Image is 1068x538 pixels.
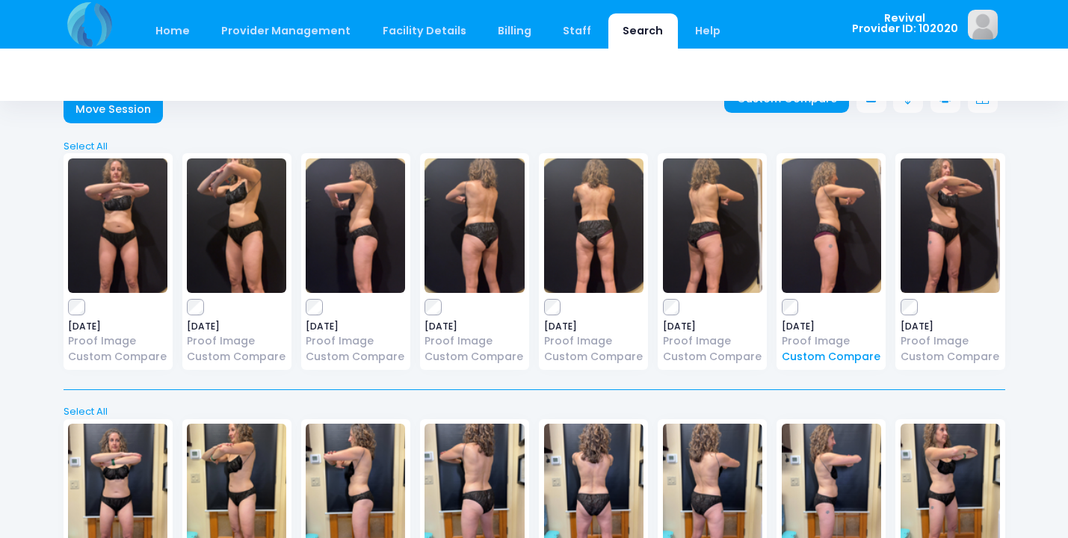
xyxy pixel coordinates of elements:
a: Select All [58,139,1010,154]
img: image [544,158,643,293]
span: [DATE] [901,322,1000,331]
a: Search [608,13,678,49]
a: Facility Details [368,13,481,49]
a: Staff [549,13,606,49]
img: image [187,158,286,293]
img: image [425,158,524,293]
img: image [901,158,1000,293]
img: image [782,158,881,293]
a: Custom Compare [782,349,881,365]
a: Proof Image [544,333,643,349]
img: image [306,158,405,293]
span: [DATE] [663,322,762,331]
a: Help [680,13,735,49]
span: Revival Provider ID: 102020 [852,13,958,34]
a: Move Session [64,93,164,123]
a: Custom Compare [306,349,405,365]
a: Proof Image [663,333,762,349]
a: Home [141,13,205,49]
img: image [663,158,762,293]
a: Custom Compare [544,349,643,365]
img: image [968,10,998,40]
a: Proof Image [187,333,286,349]
img: image [68,158,167,293]
a: Proof Image [425,333,524,349]
span: [DATE] [782,322,881,331]
a: Custom Compare [425,349,524,365]
a: Proof Image [68,333,167,349]
a: Custom Compare [68,349,167,365]
span: [DATE] [306,322,405,331]
a: Custom Compare [187,349,286,365]
span: [DATE] [68,322,167,331]
a: Billing [483,13,546,49]
a: Proof Image [782,333,881,349]
span: [DATE] [187,322,286,331]
a: Provider Management [207,13,365,49]
span: [DATE] [425,322,524,331]
a: Proof Image [901,333,1000,349]
a: Custom Compare [663,349,762,365]
a: Proof Image [306,333,405,349]
a: Select All [58,404,1010,419]
a: Custom Compare [901,349,1000,365]
span: [DATE] [544,322,643,331]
